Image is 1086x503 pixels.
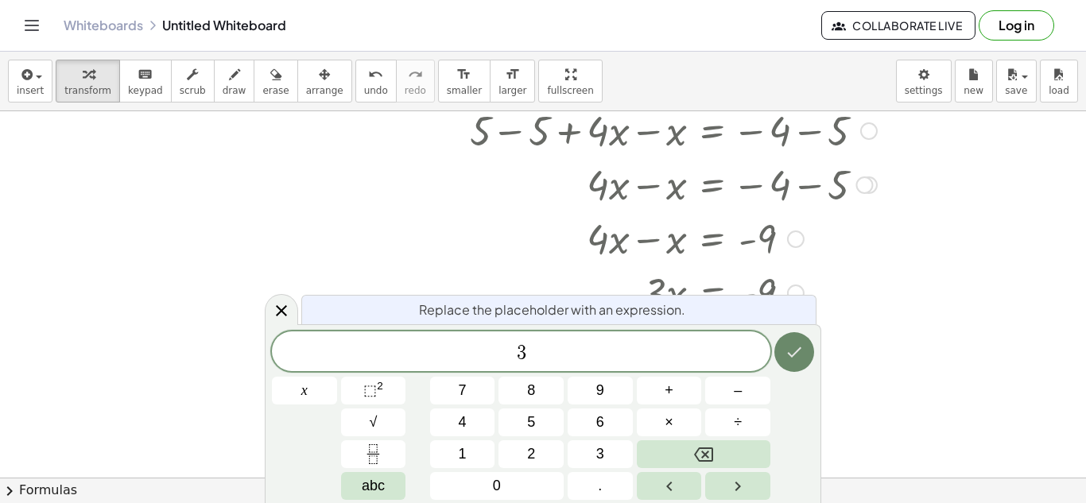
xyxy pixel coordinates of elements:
[637,408,702,436] button: Times
[297,60,352,103] button: arrange
[405,85,426,96] span: redo
[362,475,385,497] span: abc
[364,85,388,96] span: undo
[568,440,633,468] button: 3
[272,377,337,404] button: x
[527,380,535,401] span: 8
[459,412,467,433] span: 4
[734,380,742,401] span: –
[128,85,163,96] span: keypad
[734,412,742,433] span: ÷
[665,380,673,401] span: +
[568,408,633,436] button: 6
[459,443,467,465] span: 1
[341,408,406,436] button: Square root
[171,60,215,103] button: scrub
[1049,85,1069,96] span: load
[896,60,952,103] button: settings
[568,377,633,404] button: 9
[64,17,143,33] a: Whiteboards
[262,85,289,96] span: erase
[498,440,564,468] button: 2
[547,85,593,96] span: fullscreen
[64,85,111,96] span: transform
[419,300,685,319] span: Replace the placeholder with an expression.
[665,412,673,433] span: ×
[596,380,604,401] span: 9
[301,380,308,401] span: x
[341,472,406,500] button: Alphabet
[396,60,435,103] button: redoredo
[430,408,495,436] button: 4
[490,60,535,103] button: format_sizelarger
[705,472,770,500] button: Right arrow
[17,85,44,96] span: insert
[214,60,255,103] button: draw
[705,408,770,436] button: Divide
[517,343,526,362] span: 3
[835,18,962,33] span: Collaborate Live
[408,65,423,84] i: redo
[341,377,406,404] button: Squared
[505,65,520,84] i: format_size
[430,377,495,404] button: 7
[527,412,535,433] span: 5
[19,13,45,38] button: Toggle navigation
[370,412,378,433] span: √
[774,332,814,372] button: Done
[905,85,943,96] span: settings
[498,85,526,96] span: larger
[138,65,153,84] i: keyboard
[438,60,491,103] button: format_sizesmaller
[119,60,172,103] button: keyboardkeypad
[377,380,383,392] sup: 2
[368,65,383,84] i: undo
[498,377,564,404] button: 8
[996,60,1037,103] button: save
[568,472,633,500] button: .
[596,412,604,433] span: 6
[180,85,206,96] span: scrub
[254,60,297,103] button: erase
[493,475,501,497] span: 0
[637,472,702,500] button: Left arrow
[637,377,702,404] button: Plus
[430,472,564,500] button: 0
[1005,85,1027,96] span: save
[355,60,397,103] button: undoundo
[964,85,983,96] span: new
[821,11,975,40] button: Collaborate Live
[223,85,246,96] span: draw
[430,440,495,468] button: 1
[498,408,564,436] button: 5
[459,380,467,401] span: 7
[705,377,770,404] button: Minus
[596,443,604,465] span: 3
[456,65,471,84] i: format_size
[341,440,406,468] button: Fraction
[306,85,343,96] span: arrange
[538,60,602,103] button: fullscreen
[955,60,993,103] button: new
[1040,60,1078,103] button: load
[979,10,1054,41] button: Log in
[637,440,770,468] button: Backspace
[363,382,377,398] span: ⬚
[8,60,52,103] button: insert
[527,443,535,465] span: 2
[447,85,482,96] span: smaller
[598,475,602,497] span: .
[56,60,120,103] button: transform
